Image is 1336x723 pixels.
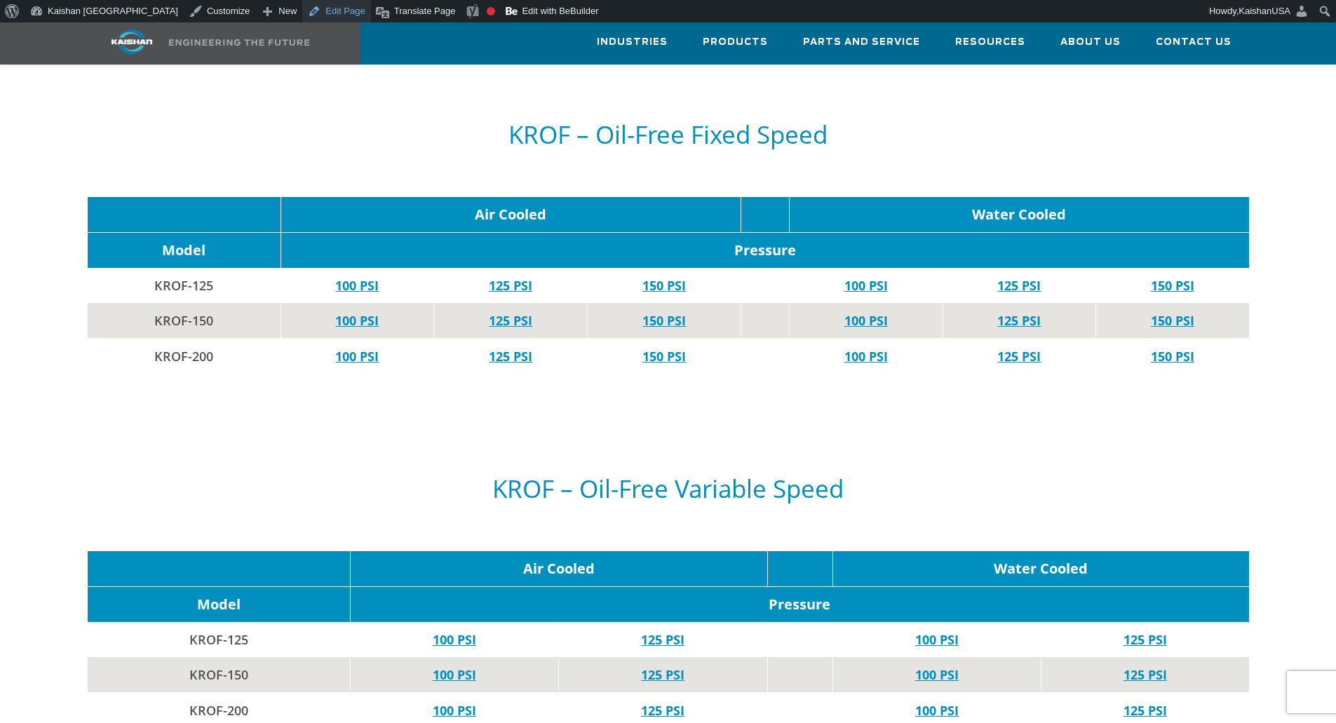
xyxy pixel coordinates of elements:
[1151,312,1194,329] a: 150 PSI
[88,233,281,269] td: Model
[803,34,920,50] span: Parts and Service
[955,34,1025,50] span: Resources
[88,268,281,303] td: KROF-125
[335,277,379,294] a: 100 PSI
[1156,34,1232,50] span: Contact Us
[489,348,532,365] a: 125 PSI
[79,22,328,65] a: Kaishan USA
[803,23,920,61] a: Parts and Service
[641,702,684,719] a: 125 PSI
[915,702,959,719] a: 100 PSI
[997,312,1041,329] a: 125 PSI
[642,277,686,294] a: 150 PSI
[350,551,767,587] td: Air Cooled
[169,39,309,46] img: Engineering the future
[1124,702,1167,719] a: 125 PSI
[281,197,741,233] td: Air Cooled
[915,631,959,648] a: 100 PSI
[789,197,1248,233] td: Water Cooled
[641,666,684,683] a: 125 PSI
[1151,348,1194,365] a: 150 PSI
[642,348,686,365] a: 150 PSI
[1151,277,1194,294] a: 150 PSI
[88,339,281,374] td: KROF-200
[1060,34,1121,50] span: About Us
[915,666,959,683] a: 100 PSI
[350,587,1248,623] td: Pressure
[88,303,281,339] td: KROF-150
[832,551,1248,587] td: Water Cooled
[487,7,495,15] div: Focus keyphrase not set
[844,277,888,294] a: 100 PSI
[88,622,351,657] td: KROF-125
[597,34,668,50] span: Industries
[997,277,1041,294] a: 125 PSI
[1124,666,1167,683] a: 125 PSI
[1060,23,1121,61] a: About Us
[489,312,532,329] a: 125 PSI
[79,29,184,54] img: kaishan logo
[997,348,1041,365] a: 125 PSI
[433,702,476,719] a: 100 PSI
[433,666,476,683] a: 100 PSI
[1239,6,1290,16] span: KaishanUSA
[703,23,768,61] a: Products
[844,348,888,365] a: 100 PSI
[88,475,1249,502] h5: KROF – Oil-Free Variable Speed
[335,348,379,365] a: 100 PSI
[703,34,768,50] span: Products
[88,121,1249,148] h5: KROF – Oil-Free Fixed Speed
[88,587,351,623] td: Model
[844,312,888,329] a: 100 PSI
[489,277,532,294] a: 125 PSI
[642,312,686,329] a: 150 PSI
[281,233,1248,269] td: Pressure
[335,312,379,329] a: 100 PSI
[955,23,1025,61] a: Resources
[641,631,684,648] a: 125 PSI
[1124,631,1167,648] a: 125 PSI
[597,23,668,61] a: Industries
[1156,23,1232,61] a: Contact Us
[433,631,476,648] a: 100 PSI
[88,657,351,693] td: KROF-150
